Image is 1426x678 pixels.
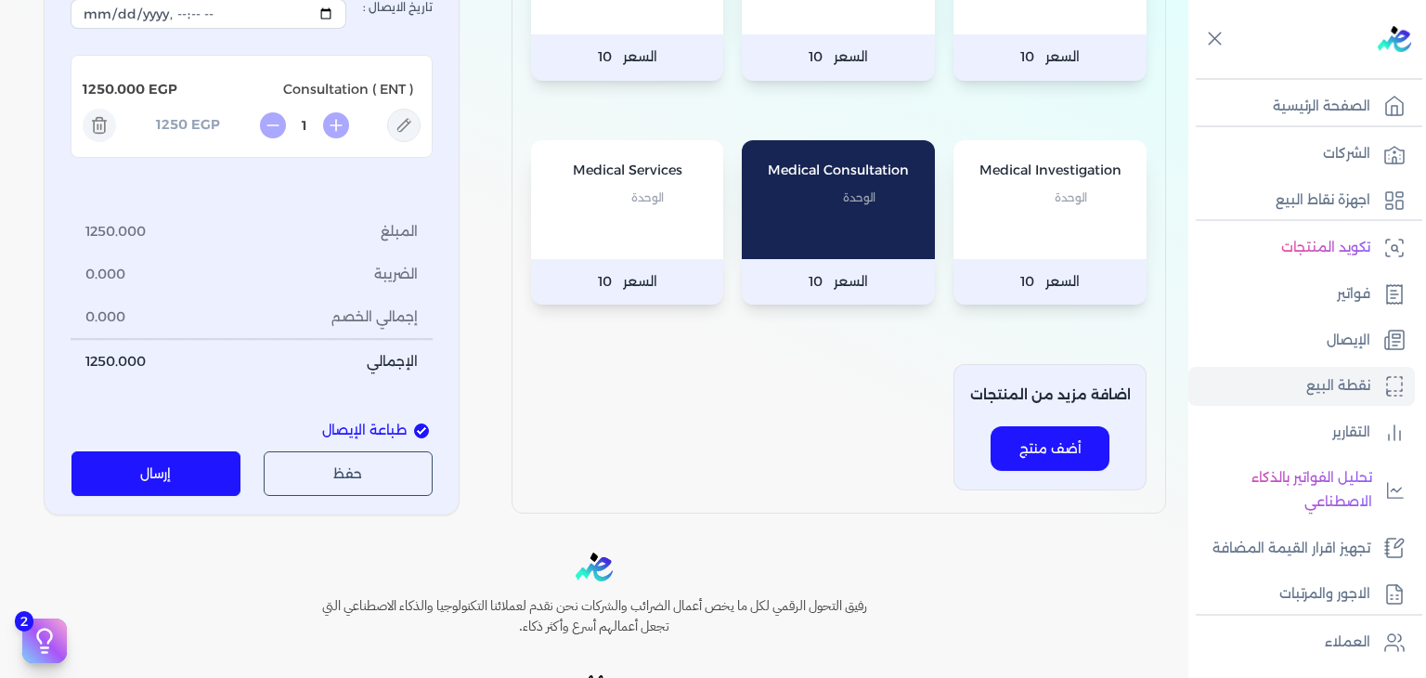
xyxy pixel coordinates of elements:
span: الضريبة [374,265,418,285]
p: نقطة البيع [1306,374,1370,398]
span: 0.000 [85,307,125,328]
input: طباعة الإيصال [414,424,429,438]
p: العملاء [1325,631,1370,655]
span: الوحدة [1055,186,1087,210]
p: تجهيز اقرار القيمة المضافة [1212,537,1370,561]
p: Consultation ( ENT ) [177,71,421,110]
a: الشركات [1188,135,1415,174]
a: تحليل الفواتير بالذكاء الاصطناعي [1188,459,1415,521]
p: الاجور والمرتبات [1279,582,1370,606]
button: حفظ [264,451,434,496]
p: تكويد المنتجات [1281,236,1370,260]
span: 10 [809,270,823,294]
a: فواتير [1188,275,1415,314]
p: اجهزة نقاط البيع [1276,189,1370,213]
span: 10 [1020,270,1034,294]
a: تجهيز اقرار القيمة المضافة [1188,529,1415,568]
p: الشركات [1323,142,1370,166]
span: طباعة الإيصال [322,421,407,441]
p: 1250 [156,113,188,137]
p: تحليل الفواتير بالذكاء الاصطناعي [1198,466,1372,514]
img: logo [1378,26,1411,52]
button: 2 [22,619,67,663]
span: المبلغ [381,222,418,242]
a: اجهزة نقاط البيع [1188,181,1415,220]
p: اضافة مزيد من المنتجات [970,384,1131,408]
a: الصفحة الرئيسية [1188,87,1415,126]
span: EGP [149,80,177,100]
p: السعر [742,34,935,81]
span: 0.000 [85,265,125,285]
h6: رفيق التحول الرقمي لكل ما يخص أعمال الضرائب والشركات نحن نقدم لعملائنا التكنولوجيا والذكاء الاصطن... [282,596,906,636]
img: logo [576,553,613,581]
a: العملاء [1188,623,1415,662]
span: 10 [1020,46,1034,70]
p: السعر [531,259,724,306]
button: إرسال [71,451,241,496]
span: الوحدة [843,186,875,210]
a: التقارير [1188,413,1415,452]
p: Medical Consultation [760,159,916,183]
p: فواتير [1337,282,1370,306]
p: Medical Services [550,159,706,183]
p: 1250.000 [83,78,145,102]
p: الإيصال [1327,329,1370,353]
p: التقارير [1332,421,1370,445]
p: السعر [953,259,1147,306]
a: الاجور والمرتبات [1188,575,1415,614]
span: 10 [598,270,612,294]
span: 10 [598,46,612,70]
p: السعر [742,259,935,306]
p: السعر [531,34,724,81]
a: الإيصال [1188,321,1415,360]
span: 2 [15,611,33,632]
span: 1250.000 [85,222,146,242]
span: الإجمالي [367,352,418,372]
span: إجمالي الخصم [331,307,418,328]
span: 10 [809,46,823,70]
a: نقطة البيع [1188,367,1415,406]
p: الصفحة الرئيسية [1273,95,1370,119]
a: تكويد المنتجات [1188,228,1415,267]
p: السعر [953,34,1147,81]
span: EGP [191,115,220,136]
span: 1250.000 [85,352,146,372]
span: الوحدة [631,186,664,210]
p: Medical Investigation [972,159,1128,183]
button: أضف منتج [991,426,1109,471]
